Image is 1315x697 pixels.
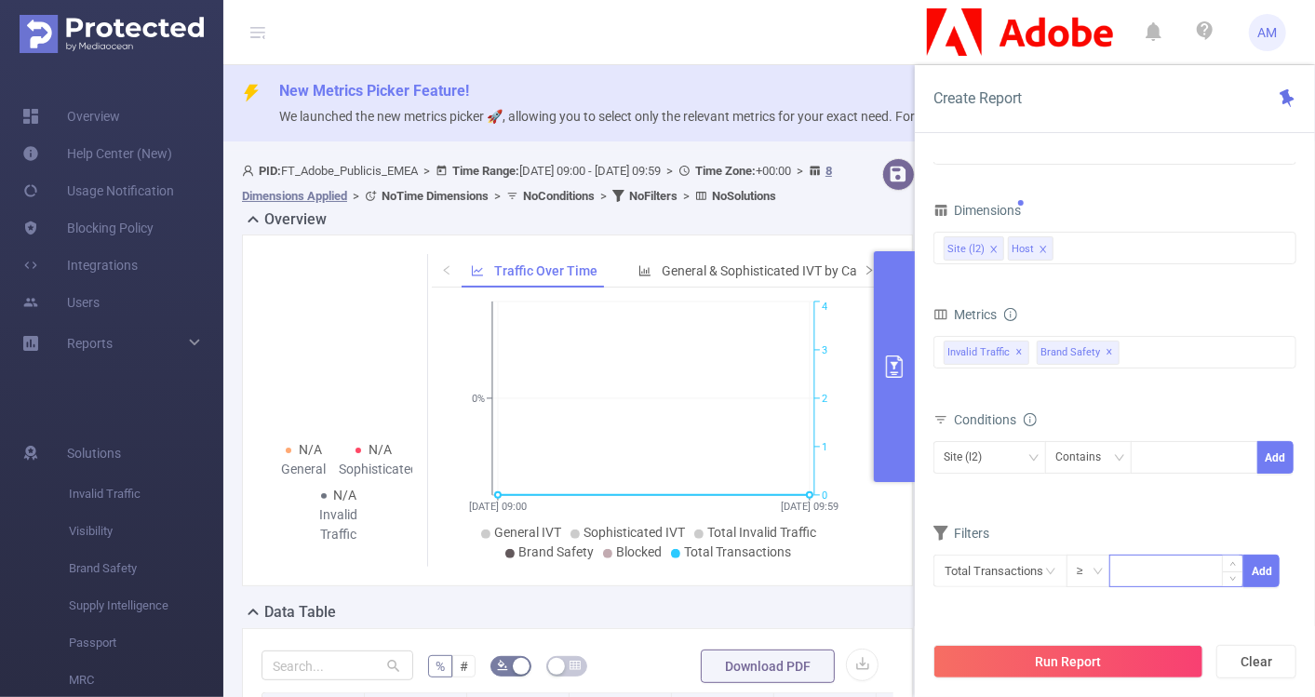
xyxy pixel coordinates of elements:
[944,236,1004,261] li: Site (l2)
[616,544,662,559] span: Blocked
[1012,237,1034,261] div: Host
[22,209,154,247] a: Blocking Policy
[69,550,223,587] span: Brand Safety
[279,82,469,100] span: New Metrics Picker Feature!
[264,601,336,623] h2: Data Table
[264,208,327,231] h2: Overview
[242,84,261,102] i: icon: thunderbolt
[494,525,561,540] span: General IVT
[299,442,322,457] span: N/A
[1257,441,1294,474] button: Add
[452,164,519,178] b: Time Range:
[1223,571,1242,587] span: Decrease Value
[864,264,875,275] i: icon: right
[22,135,172,172] a: Help Center (New)
[69,587,223,624] span: Supply Intelligence
[678,189,695,203] span: >
[418,164,436,178] span: >
[1223,556,1242,571] span: Increase Value
[69,513,223,550] span: Visibility
[1107,342,1114,364] span: ✕
[67,325,113,362] a: Reports
[469,501,527,513] tspan: [DATE] 09:00
[22,284,100,321] a: Users
[1028,452,1040,465] i: icon: down
[1024,413,1037,426] i: icon: info-circle
[472,393,485,405] tspan: 0%
[933,645,1203,678] button: Run Report
[1230,576,1237,583] i: icon: down
[989,245,999,256] i: icon: close
[269,460,339,479] div: General
[262,650,413,680] input: Search...
[471,264,484,277] i: icon: line-chart
[382,189,489,203] b: No Time Dimensions
[638,264,651,277] i: icon: bar-chart
[933,203,1021,218] span: Dimensions
[304,505,374,544] div: Invalid Traffic
[523,189,595,203] b: No Conditions
[1216,645,1296,678] button: Clear
[954,412,1037,427] span: Conditions
[67,336,113,351] span: Reports
[822,441,827,453] tspan: 1
[22,98,120,135] a: Overview
[791,164,809,178] span: >
[1008,236,1053,261] li: Host
[22,172,174,209] a: Usage Notification
[595,189,612,203] span: >
[584,525,685,540] span: Sophisticated IVT
[712,189,776,203] b: No Solutions
[781,501,839,513] tspan: [DATE] 09:59
[944,341,1029,365] span: Invalid Traffic
[20,15,204,53] img: Protected Media
[933,307,997,322] span: Metrics
[279,109,1075,124] span: We launched the new metrics picker 🚀, allowing you to select only the relevant metrics for your e...
[489,189,506,203] span: >
[347,189,365,203] span: >
[69,476,223,513] span: Invalid Traffic
[1004,308,1017,321] i: icon: info-circle
[1077,556,1096,586] div: ≥
[944,442,995,473] div: Site (l2)
[436,659,445,674] span: %
[822,393,827,405] tspan: 2
[629,189,678,203] b: No Filters
[518,544,594,559] span: Brand Safety
[369,442,392,457] span: N/A
[1016,342,1024,364] span: ✕
[441,264,452,275] i: icon: left
[822,344,827,356] tspan: 3
[1230,561,1237,568] i: icon: up
[494,263,597,278] span: Traffic Over Time
[259,164,281,178] b: PID:
[69,624,223,662] span: Passport
[460,659,468,674] span: #
[67,435,121,472] span: Solutions
[701,650,835,683] button: Download PDF
[684,544,791,559] span: Total Transactions
[1037,341,1120,365] span: Brand Safety
[339,460,409,479] div: Sophisticated
[242,165,259,177] i: icon: user
[695,164,756,178] b: Time Zone:
[947,237,985,261] div: Site (l2)
[822,302,827,314] tspan: 4
[707,525,816,540] span: Total Invalid Traffic
[570,660,581,671] i: icon: table
[1243,555,1280,587] button: Add
[334,488,357,503] span: N/A
[822,489,827,502] tspan: 0
[1258,14,1278,51] span: AM
[1039,245,1048,256] i: icon: close
[1093,566,1104,579] i: icon: down
[933,89,1022,107] span: Create Report
[497,660,508,671] i: icon: bg-colors
[1114,452,1125,465] i: icon: down
[242,164,832,203] span: FT_Adobe_Publicis_EMEA [DATE] 09:00 - [DATE] 09:59 +00:00
[933,526,989,541] span: Filters
[22,247,138,284] a: Integrations
[662,263,894,278] span: General & Sophisticated IVT by Category
[1055,442,1114,473] div: Contains
[661,164,678,178] span: >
